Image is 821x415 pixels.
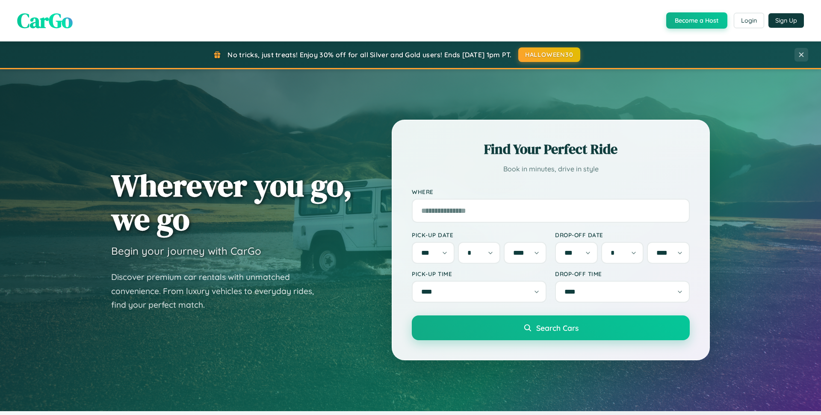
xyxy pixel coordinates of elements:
[111,270,325,312] p: Discover premium car rentals with unmatched convenience. From luxury vehicles to everyday rides, ...
[666,12,727,29] button: Become a Host
[555,270,690,277] label: Drop-off Time
[111,168,352,236] h1: Wherever you go, we go
[412,315,690,340] button: Search Cars
[227,50,511,59] span: No tricks, just treats! Enjoy 30% off for all Silver and Gold users! Ends [DATE] 1pm PT.
[17,6,73,35] span: CarGo
[412,270,546,277] label: Pick-up Time
[768,13,804,28] button: Sign Up
[536,323,579,333] span: Search Cars
[412,231,546,238] label: Pick-up Date
[734,13,764,28] button: Login
[555,231,690,238] label: Drop-off Date
[412,140,690,159] h2: Find Your Perfect Ride
[111,244,261,257] h3: Begin your journey with CarGo
[412,188,690,195] label: Where
[518,47,580,62] button: HALLOWEEN30
[412,163,690,175] p: Book in minutes, drive in style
